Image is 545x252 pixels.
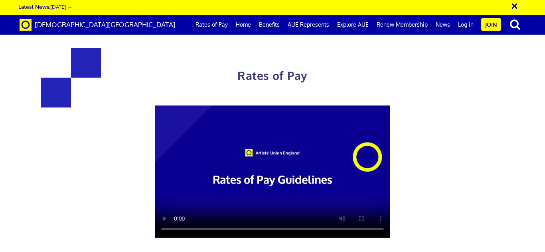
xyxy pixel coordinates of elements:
a: Log in [454,15,478,35]
a: Join [481,18,501,31]
a: Brand [DEMOGRAPHIC_DATA][GEOGRAPHIC_DATA] [14,15,182,35]
a: Benefits [255,15,284,35]
a: Rates of Pay [192,15,232,35]
span: [DEMOGRAPHIC_DATA][GEOGRAPHIC_DATA] [35,20,176,29]
span: Rates of Pay [237,68,307,83]
a: News [432,15,454,35]
strong: Latest News: [18,3,50,10]
a: Latest News:[DATE] → [18,3,72,10]
a: Home [232,15,255,35]
a: AUE Represents [284,15,333,35]
a: Renew Membership [373,15,432,35]
a: Explore AUE [333,15,373,35]
button: search [503,16,527,33]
